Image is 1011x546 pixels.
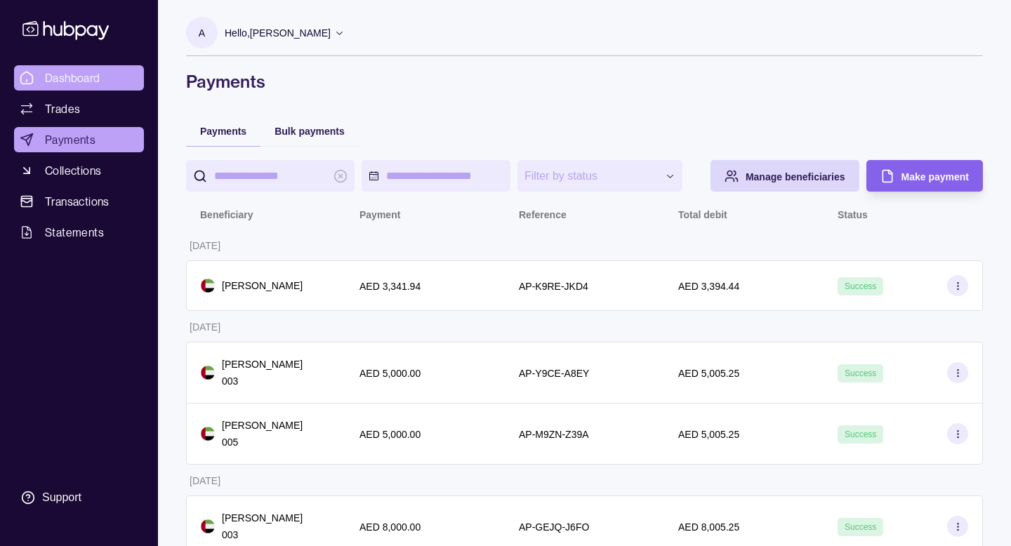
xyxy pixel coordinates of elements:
p: 003 [222,527,303,542]
p: Payment [359,209,400,220]
span: Statements [45,224,104,241]
p: AP-M9ZN-Z39A [519,429,589,440]
span: Payments [45,131,95,148]
span: Manage beneficiaries [746,171,845,182]
p: Total debit [678,209,727,220]
span: Make payment [901,171,969,182]
img: ae [201,279,215,293]
p: AED 8,005.25 [678,521,739,533]
span: Success [845,281,876,291]
p: AED 3,394.44 [678,281,739,292]
span: Success [845,368,876,378]
a: Transactions [14,189,144,214]
span: Transactions [45,193,110,210]
span: Trades [45,100,80,117]
p: AED 5,000.00 [359,368,421,379]
p: [PERSON_NAME] [222,357,303,372]
p: [DATE] [190,321,220,333]
h1: Payments [186,70,983,93]
p: AED 8,000.00 [359,521,421,533]
button: Manage beneficiaries [711,160,859,192]
p: AED 5,000.00 [359,429,421,440]
span: Collections [45,162,101,179]
p: [DATE] [190,240,220,251]
p: [PERSON_NAME] [222,278,303,293]
div: Support [42,490,81,505]
span: Success [845,430,876,439]
a: Statements [14,220,144,245]
p: Beneficiary [200,209,253,220]
p: AED 3,341.94 [359,281,421,292]
a: Collections [14,158,144,183]
p: Hello, [PERSON_NAME] [225,25,331,41]
p: AP-GEJQ-J6FO [519,521,589,533]
img: ae [201,366,215,380]
p: AP-Y9CE-A8EY [519,368,589,379]
p: AP-K9RE-JKD4 [519,281,588,292]
p: [DATE] [190,475,220,486]
p: AED 5,005.25 [678,368,739,379]
p: [PERSON_NAME] [222,510,303,526]
img: ae [201,519,215,533]
p: 005 [222,434,303,450]
a: Payments [14,127,144,152]
span: Bulk payments [275,126,345,137]
p: [PERSON_NAME] [222,418,303,433]
p: Reference [519,209,567,220]
a: Support [14,483,144,512]
input: search [214,160,326,192]
img: ae [201,427,215,441]
p: Status [838,209,868,220]
p: 003 [222,373,303,389]
span: Payments [200,126,246,137]
button: Make payment [866,160,983,192]
p: A [199,25,205,41]
span: Success [845,522,876,532]
p: AED 5,005.25 [678,429,739,440]
a: Trades [14,96,144,121]
span: Dashboard [45,69,100,86]
a: Dashboard [14,65,144,91]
